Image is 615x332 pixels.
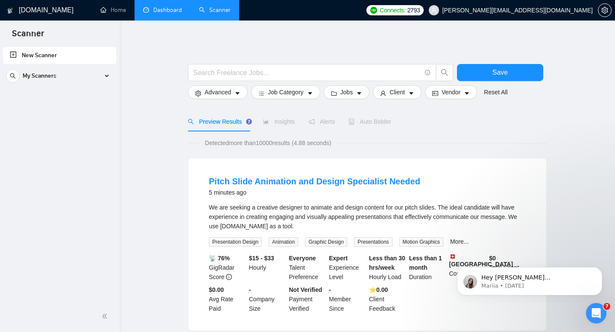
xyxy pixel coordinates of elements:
[234,90,240,96] span: caret-down
[209,187,420,198] div: 5 minutes ago
[598,3,612,17] button: setting
[329,286,331,293] b: -
[407,6,420,15] span: 2793
[370,7,377,14] img: upwork-logo.png
[263,118,295,125] span: Insights
[436,64,453,81] button: search
[289,286,322,293] b: Not Verified
[348,119,354,125] span: robot
[3,67,116,88] li: My Scanners
[247,285,287,313] div: Company Size
[327,285,367,313] div: Member Since
[329,255,348,262] b: Expert
[586,303,606,323] iframe: Intercom live chat
[309,119,315,125] span: notification
[6,73,19,79] span: search
[432,90,438,96] span: idcard
[207,285,247,313] div: Avg Rate Paid
[102,312,110,320] span: double-left
[10,47,109,64] a: New Scanner
[598,7,612,14] a: setting
[492,67,508,78] span: Save
[436,69,453,76] span: search
[245,118,253,125] div: Tooltip anchor
[209,286,224,293] b: $0.00
[23,67,56,84] span: My Scanners
[369,255,405,271] b: Less than 30 hrs/week
[380,6,405,15] span: Connects:
[209,255,230,262] b: 📡 76%
[407,253,448,282] div: Duration
[425,70,430,76] span: info-circle
[143,6,182,14] a: dashboardDashboard
[331,90,337,96] span: folder
[380,90,386,96] span: user
[340,87,353,97] span: Jobs
[7,4,13,17] img: logo
[354,237,392,247] span: Presentations
[348,118,391,125] span: Auto Bidder
[269,237,298,247] span: Animation
[226,274,232,280] span: info-circle
[289,255,316,262] b: Everyone
[425,85,477,99] button: idcardVendorcaret-down
[100,6,126,14] a: homeHome
[199,6,231,14] a: searchScanner
[409,255,442,271] b: Less than 1 month
[356,90,362,96] span: caret-down
[195,90,201,96] span: setting
[193,67,421,78] input: Search Freelance Jobs...
[373,85,422,99] button: userClientcaret-down
[399,237,443,247] span: Motion Graphics
[444,249,615,309] iframe: Intercom notifications message
[442,87,460,97] span: Vendor
[188,85,248,99] button: settingAdvancedcaret-down
[464,90,470,96] span: caret-down
[188,119,194,125] span: search
[408,90,414,96] span: caret-down
[258,90,264,96] span: bars
[484,87,507,97] a: Reset All
[209,203,526,231] div: We are seeking a creative designer to animate and design content for our pitch slides. The ideal ...
[209,237,262,247] span: Presentation Design
[431,7,437,13] span: user
[389,87,405,97] span: Client
[249,255,274,262] b: $15 - $33
[209,177,420,186] a: Pitch Slide Animation and Design Specialist Needed
[307,90,313,96] span: caret-down
[369,286,388,293] b: ⭐️ 0.00
[457,64,543,81] button: Save
[6,69,20,83] button: search
[268,87,303,97] span: Job Category
[263,119,269,125] span: area-chart
[5,27,51,45] span: Scanner
[309,118,335,125] span: Alerts
[3,47,116,64] li: New Scanner
[249,286,251,293] b: -
[205,87,231,97] span: Advanced
[199,138,337,148] span: Detected more than 10000 results (4.88 seconds)
[207,253,247,282] div: GigRadar Score
[305,237,347,247] span: Graphic Design
[324,85,370,99] button: folderJobscaret-down
[188,118,249,125] span: Preview Results
[247,253,287,282] div: Hourly
[450,238,469,245] a: More...
[367,253,407,282] div: Hourly Load
[287,285,328,313] div: Payment Verified
[251,85,320,99] button: barsJob Categorycaret-down
[327,253,367,282] div: Experience Level
[287,253,328,282] div: Talent Preference
[603,303,610,310] span: 7
[367,285,407,313] div: Client Feedback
